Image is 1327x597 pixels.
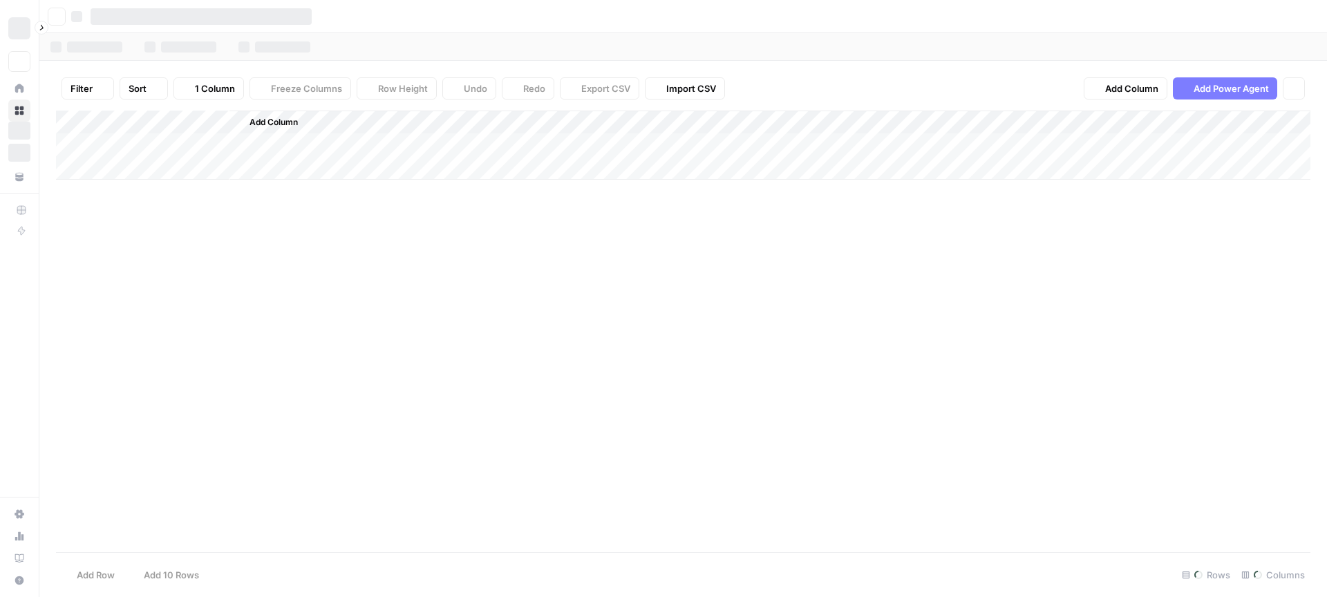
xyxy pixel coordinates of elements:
button: Row Height [357,77,437,99]
a: Your Data [8,166,30,188]
button: Freeze Columns [250,77,351,99]
div: Rows [1176,564,1236,586]
button: Add Power Agent [1173,77,1277,99]
button: Add 10 Rows [123,564,207,586]
span: Add Row [77,568,115,582]
span: Import CSV [666,82,716,95]
a: Browse [8,99,30,122]
a: Learning Hub [8,547,30,569]
span: Sort [129,82,147,95]
span: Add Column [1105,82,1158,95]
span: 1 Column [195,82,235,95]
button: Sort [120,77,168,99]
button: Add Column [1084,77,1167,99]
span: Undo [464,82,487,95]
button: 1 Column [173,77,244,99]
button: Add Row [56,564,123,586]
button: Undo [442,77,496,99]
span: Add Power Agent [1194,82,1269,95]
span: Add 10 Rows [144,568,199,582]
button: Export CSV [560,77,639,99]
span: Redo [523,82,545,95]
span: Export CSV [581,82,630,95]
button: Add Column [232,113,303,131]
div: Columns [1236,564,1310,586]
span: Add Column [250,116,298,129]
a: Settings [8,503,30,525]
a: Usage [8,525,30,547]
button: Import CSV [645,77,725,99]
a: Home [8,77,30,99]
button: Filter [62,77,114,99]
span: Freeze Columns [271,82,342,95]
span: Row Height [378,82,428,95]
button: Help + Support [8,569,30,591]
button: Redo [502,77,554,99]
span: Filter [70,82,93,95]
